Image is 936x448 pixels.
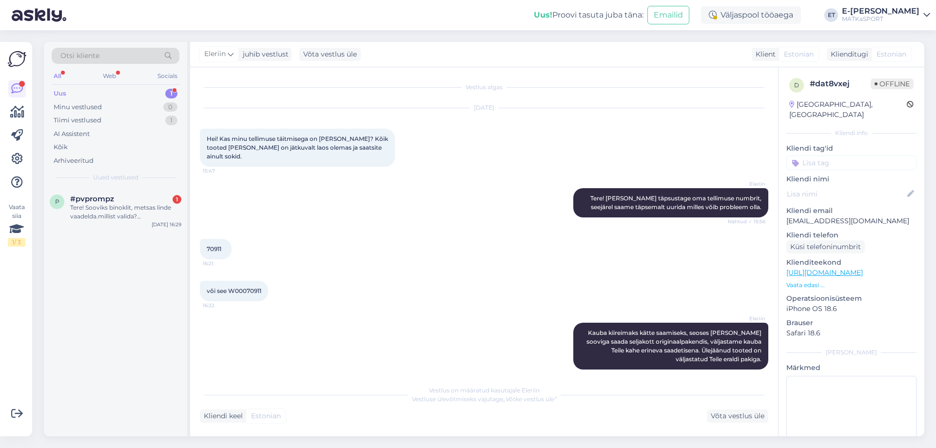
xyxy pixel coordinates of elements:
[786,143,916,154] p: Kliendi tag'id
[60,51,99,61] span: Otsi kliente
[165,89,177,98] div: 1
[786,318,916,328] p: Brauser
[786,240,865,253] div: Küsi telefoninumbrit
[786,281,916,290] p: Vaata edasi ...
[207,135,390,160] span: Hei! Kas minu tellimuse täitmisega on [PERSON_NAME]? Kõik tooted [PERSON_NAME] on jätkuvalt laos ...
[8,50,26,68] img: Askly Logo
[707,409,768,423] div: Võta vestlus üle
[786,268,863,277] a: [URL][DOMAIN_NAME]
[503,395,557,403] i: „Võtke vestlus üle”
[590,195,763,211] span: Tere! [PERSON_NAME] täpsustage oma tellimuse numbrit, seejärel saame täpsemalt uurida milles võib...
[586,329,763,363] span: Kauba kiireimaks kätte saamiseks, seoses [PERSON_NAME] sooviga saada seljakott originaalpakendis,...
[152,221,181,228] div: [DATE] 16:29
[789,99,907,120] div: [GEOGRAPHIC_DATA], [GEOGRAPHIC_DATA]
[54,129,90,139] div: AI Assistent
[8,238,25,247] div: 1 / 3
[200,103,768,112] div: [DATE]
[787,189,905,199] input: Lisa nimi
[729,315,765,322] span: Eleriin
[54,156,94,166] div: Arhiveeritud
[647,6,689,24] button: Emailid
[786,230,916,240] p: Kliendi telefon
[729,180,765,188] span: Eleriin
[752,49,776,59] div: Klient
[156,70,179,82] div: Socials
[203,167,239,175] span: 15:47
[8,203,25,247] div: Vaata siia
[93,173,138,182] span: Uued vestlused
[239,49,289,59] div: juhib vestlust
[842,7,919,15] div: E-[PERSON_NAME]
[204,49,226,59] span: Eleriin
[810,78,871,90] div: # dat8vxej
[784,49,814,59] span: Estonian
[534,9,643,21] div: Proovi tasuta juba täna:
[54,142,68,152] div: Kõik
[55,198,59,205] span: p
[203,302,239,309] span: 16:22
[173,195,181,204] div: 1
[163,102,177,112] div: 0
[70,195,114,203] span: #pvprompz
[871,78,914,89] span: Offline
[429,387,540,394] span: Vestlus on määratud kasutajale Eleriin
[877,49,906,59] span: Estonian
[251,411,281,421] span: Estonian
[207,245,221,253] span: 70911
[54,116,101,125] div: Tiimi vestlused
[786,174,916,184] p: Kliendi nimi
[727,370,765,377] span: Nähtud ✓ 16:24
[786,328,916,338] p: Safari 18.6
[701,6,801,24] div: Väljaspool tööaega
[54,102,102,112] div: Minu vestlused
[786,348,916,357] div: [PERSON_NAME]
[203,260,239,267] span: 16:21
[786,363,916,373] p: Märkmed
[786,156,916,170] input: Lisa tag
[786,257,916,268] p: Klienditeekond
[200,411,243,421] div: Kliendi keel
[786,129,916,137] div: Kliendi info
[728,218,765,225] span: Nähtud ✓ 15:56
[207,287,261,294] span: või see W00070911
[101,70,118,82] div: Web
[299,48,361,61] div: Võta vestlus üle
[786,206,916,216] p: Kliendi email
[786,216,916,226] p: [EMAIL_ADDRESS][DOMAIN_NAME]
[165,116,177,125] div: 1
[52,70,63,82] div: All
[794,81,799,89] span: d
[200,83,768,92] div: Vestlus algas
[54,89,66,98] div: Uus
[70,203,181,221] div: Tere! Sooviks binoklit, metsas linde vaadelda.millist valida? [GEOGRAPHIC_DATA]. Lihtsalt vaadeld...
[412,395,557,403] span: Vestluse ülevõtmiseks vajutage
[786,293,916,304] p: Operatsioonisüsteem
[824,8,838,22] div: ET
[534,10,552,19] b: Uus!
[786,304,916,314] p: iPhone OS 18.6
[842,7,930,23] a: E-[PERSON_NAME]MATKaSPORT
[827,49,868,59] div: Klienditugi
[842,15,919,23] div: MATKaSPORT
